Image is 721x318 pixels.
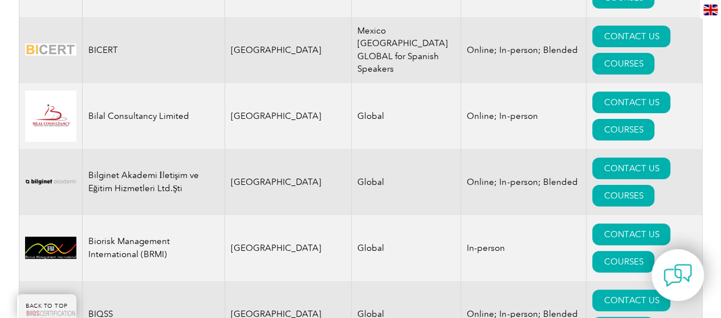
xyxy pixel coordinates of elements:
a: COURSES [592,185,654,207]
img: contact-chat.png [663,261,692,290]
td: In-person [461,215,586,281]
img: a1985bb7-a6fe-eb11-94ef-002248181dbe-logo.png [25,168,76,196]
img: en [703,5,718,15]
td: Global [352,215,461,281]
td: Online; In-person; Blended [461,149,586,215]
td: Bilginet Akademi İletişim ve Eğitim Hizmetleri Ltd.Şti [82,149,225,215]
td: Global [352,83,461,149]
img: d01771b9-0638-ef11-a316-00224812a81c-logo.jpg [25,237,76,259]
td: Global [352,149,461,215]
td: Biorisk Management International (BRMI) [82,215,225,281]
td: [GEOGRAPHIC_DATA] [225,17,352,83]
a: COURSES [592,251,654,272]
td: Mexico [GEOGRAPHIC_DATA] GLOBAL for Spanish Speakers [352,17,461,83]
a: CONTACT US [592,290,670,311]
td: BICERT [82,17,225,83]
td: [GEOGRAPHIC_DATA] [225,215,352,281]
img: d424547b-a6e0-e911-a812-000d3a795b83-logo.png [25,36,76,64]
td: [GEOGRAPHIC_DATA] [225,149,352,215]
a: CONTACT US [592,26,670,47]
a: CONTACT US [592,158,670,179]
td: [GEOGRAPHIC_DATA] [225,83,352,149]
td: Online; In-person; Blended [461,17,586,83]
td: Online; In-person [461,83,586,149]
a: COURSES [592,119,654,141]
td: Bilal Consultancy Limited [82,83,225,149]
a: CONTACT US [592,92,670,113]
a: COURSES [592,53,654,75]
a: BACK TO TOP [17,294,76,318]
a: CONTACT US [592,224,670,245]
img: 2f91f213-be97-eb11-b1ac-00224815388c-logo.jpg [25,90,76,142]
